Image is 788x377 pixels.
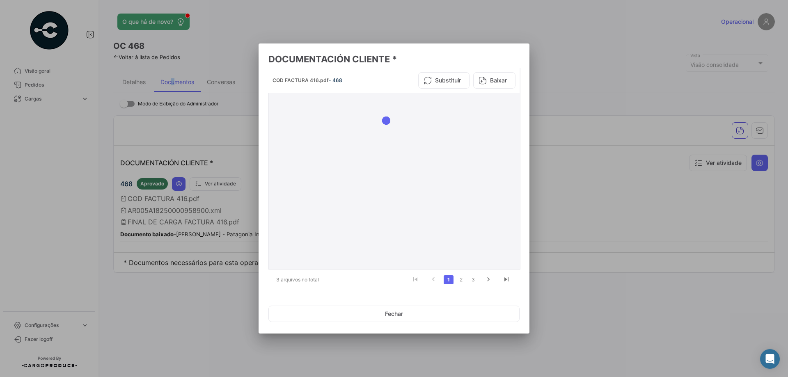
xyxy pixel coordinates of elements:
li: page 2 [455,273,467,287]
a: go to last page [499,275,514,284]
div: Abrir Intercom Messenger [760,349,780,369]
li: page 1 [442,273,455,287]
a: go to previous page [426,275,441,284]
h3: DOCUMENTACIÓN CLIENTE * [268,53,520,65]
button: Baixar [473,72,515,89]
button: Fechar [268,306,520,322]
a: go to next page [481,275,496,284]
a: 3 [468,275,478,284]
a: 2 [456,275,466,284]
button: Substituir [418,72,470,89]
a: 1 [444,275,454,284]
span: - 468 [329,77,342,83]
li: page 3 [467,273,479,287]
div: 3 arquivos no total [268,270,336,290]
span: COD FACTURA 416.pdf [273,77,329,83]
a: go to first page [408,275,423,284]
